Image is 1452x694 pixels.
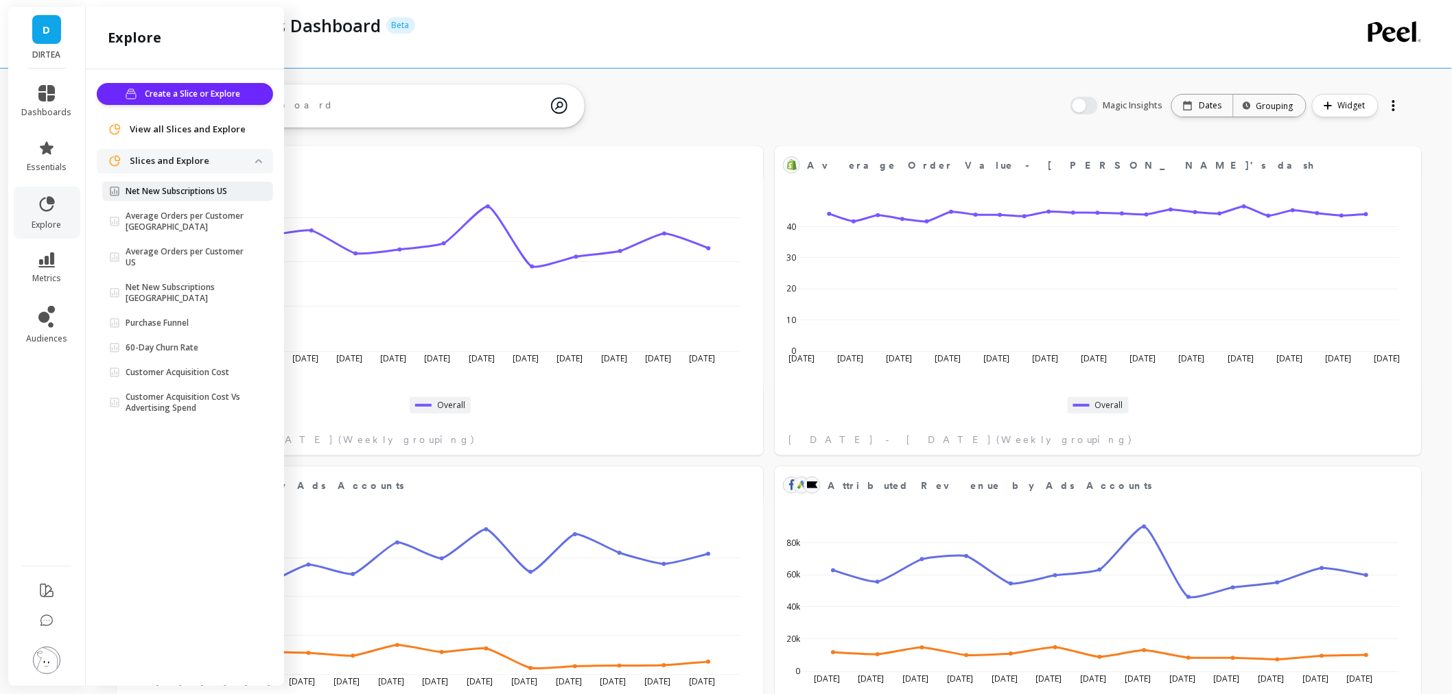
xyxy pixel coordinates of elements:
[32,219,62,230] span: explore
[828,479,1153,493] span: Attributed Revenue by Ads Accounts
[43,22,51,38] span: D
[149,156,712,175] span: Total Sales
[169,476,712,495] span: Ad Spend by Ads Accounts
[126,318,189,328] p: Purchase Funnel
[1103,99,1166,112] span: Magic Insights
[386,17,415,34] p: Beta
[33,647,60,674] img: profile picture
[126,211,255,232] p: Average Orders per Customer [GEOGRAPHIC_DATA]
[108,154,121,168] img: navigation item icon
[126,246,255,268] p: Average Orders per Customer US
[145,87,244,101] span: Create a Slice or Explore
[108,123,121,136] img: navigation item icon
[27,162,67,173] span: essentials
[1312,94,1379,117] button: Widget
[996,433,1134,446] span: (Weekly grouping)
[126,342,198,353] p: 60-Day Churn Rate
[32,273,61,284] span: metrics
[126,186,227,197] p: Net New Subscriptions US
[1246,99,1293,112] div: Grouping
[1338,99,1370,112] span: Widget
[1095,400,1123,411] span: Overall
[338,433,476,446] span: (Weekly grouping)
[22,107,72,118] span: dashboards
[126,282,255,304] p: Net New Subscriptions [GEOGRAPHIC_DATA]
[788,433,992,446] span: [DATE] - [DATE]
[26,333,67,344] span: audiences
[828,476,1370,495] span: Attributed Revenue by Ads Accounts
[1199,100,1222,111] p: Dates
[807,156,1370,175] span: Average Order Value - Anwar's dash
[130,154,255,168] p: Slices and Explore
[22,49,72,60] p: DIRTEA
[108,28,161,47] h2: explore
[551,87,567,124] img: magic search icon
[169,479,404,493] span: Ad Spend by Ads Accounts
[255,159,262,163] img: down caret icon
[437,400,465,411] span: Overall
[126,392,255,414] p: Customer Acquisition Cost Vs Advertising Spend
[126,367,229,378] p: Customer Acquisition Cost
[807,158,1316,173] span: Average Order Value - [PERSON_NAME]'s dash
[130,123,246,136] span: View all Slices and Explore
[97,83,273,105] button: Create a Slice or Explore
